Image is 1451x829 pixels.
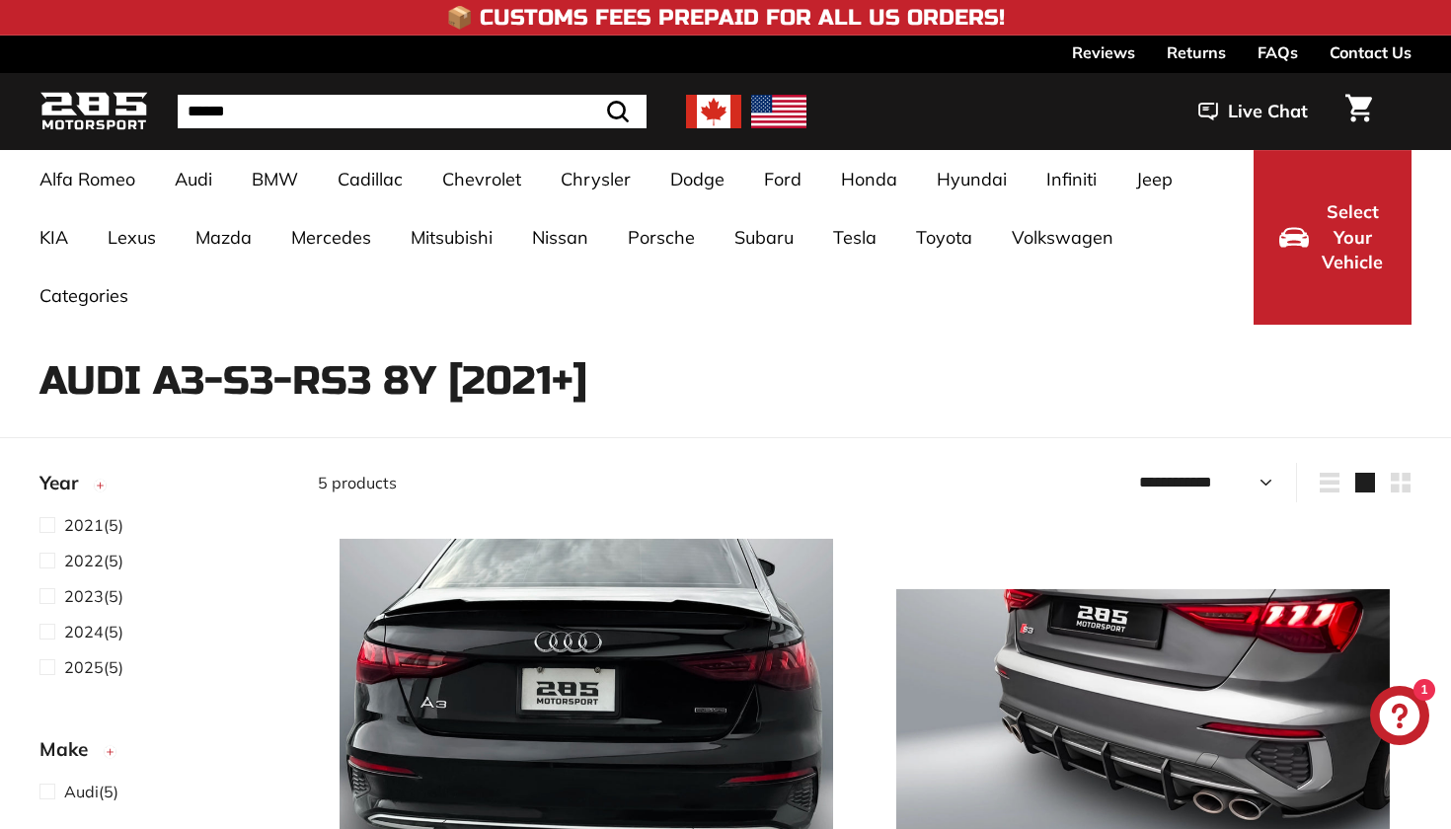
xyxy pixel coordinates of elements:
a: Cart [1334,78,1384,145]
span: (5) [64,549,123,572]
a: Returns [1167,36,1226,69]
a: Categories [20,266,148,325]
a: Tesla [813,208,896,266]
a: Cadillac [318,150,422,208]
a: Mazda [176,208,271,266]
a: Nissan [512,208,608,266]
a: Mitsubishi [391,208,512,266]
span: Live Chat [1228,99,1308,124]
a: Hyundai [917,150,1027,208]
a: Mercedes [271,208,391,266]
a: Contact Us [1330,36,1412,69]
inbox-online-store-chat: Shopify online store chat [1364,686,1435,750]
a: Alfa Romeo [20,150,155,208]
a: Lexus [88,208,176,266]
a: KIA [20,208,88,266]
button: Make [39,729,286,779]
input: Search [178,95,647,128]
div: 5 products [318,471,865,494]
a: Porsche [608,208,715,266]
span: 2024 [64,622,104,641]
a: Subaru [715,208,813,266]
span: 2023 [64,586,104,606]
a: Ford [744,150,821,208]
a: Chevrolet [422,150,541,208]
a: Audi [155,150,232,208]
span: Year [39,469,93,497]
span: 2025 [64,657,104,677]
span: Make [39,735,103,764]
span: (5) [64,655,123,679]
a: Volkswagen [992,208,1133,266]
a: Reviews [1072,36,1135,69]
img: Logo_285_Motorsport_areodynamics_components [39,89,148,135]
a: FAQs [1258,36,1298,69]
h1: Audi A3-S3-RS3 8Y [2021+] [39,359,1412,403]
span: (5) [64,620,123,643]
span: 2022 [64,551,104,570]
span: (5) [64,584,123,608]
span: Audi [64,782,99,801]
span: (5) [64,780,118,803]
a: Jeep [1116,150,1192,208]
a: BMW [232,150,318,208]
a: Dodge [650,150,744,208]
span: (5) [64,513,123,537]
a: Toyota [896,208,992,266]
button: Year [39,463,286,512]
button: Live Chat [1173,87,1334,136]
h4: 📦 Customs Fees Prepaid for All US Orders! [446,6,1005,30]
a: Honda [821,150,917,208]
a: Infiniti [1027,150,1116,208]
a: Chrysler [541,150,650,208]
span: 2021 [64,515,104,535]
button: Select Your Vehicle [1254,150,1412,325]
span: Select Your Vehicle [1319,199,1386,275]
